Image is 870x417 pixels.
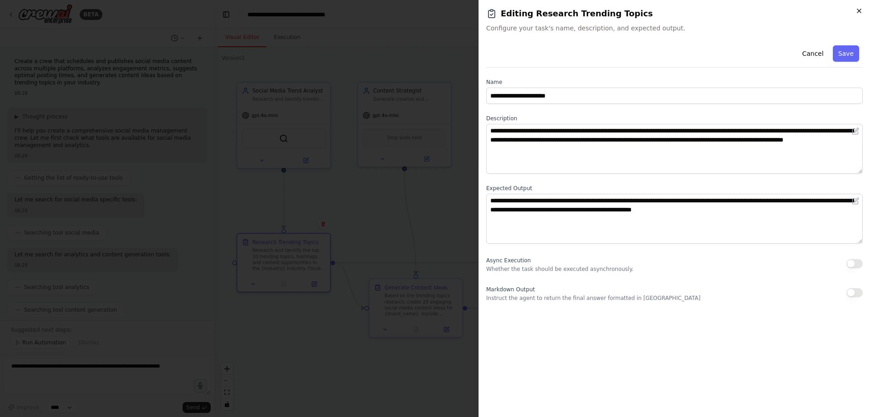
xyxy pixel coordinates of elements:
label: Name [486,78,863,86]
button: Open in editor [850,126,861,137]
p: Instruct the agent to return the final answer formatted in [GEOGRAPHIC_DATA] [486,294,701,302]
label: Description [486,115,863,122]
h2: Editing Research Trending Topics [486,7,863,20]
p: Whether the task should be executed asynchronously. [486,265,633,273]
span: Async Execution [486,257,531,264]
button: Cancel [797,45,829,62]
span: Markdown Output [486,286,535,293]
button: Save [833,45,859,62]
span: Configure your task's name, description, and expected output. [486,24,863,33]
label: Expected Output [486,185,863,192]
button: Open in editor [850,196,861,206]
